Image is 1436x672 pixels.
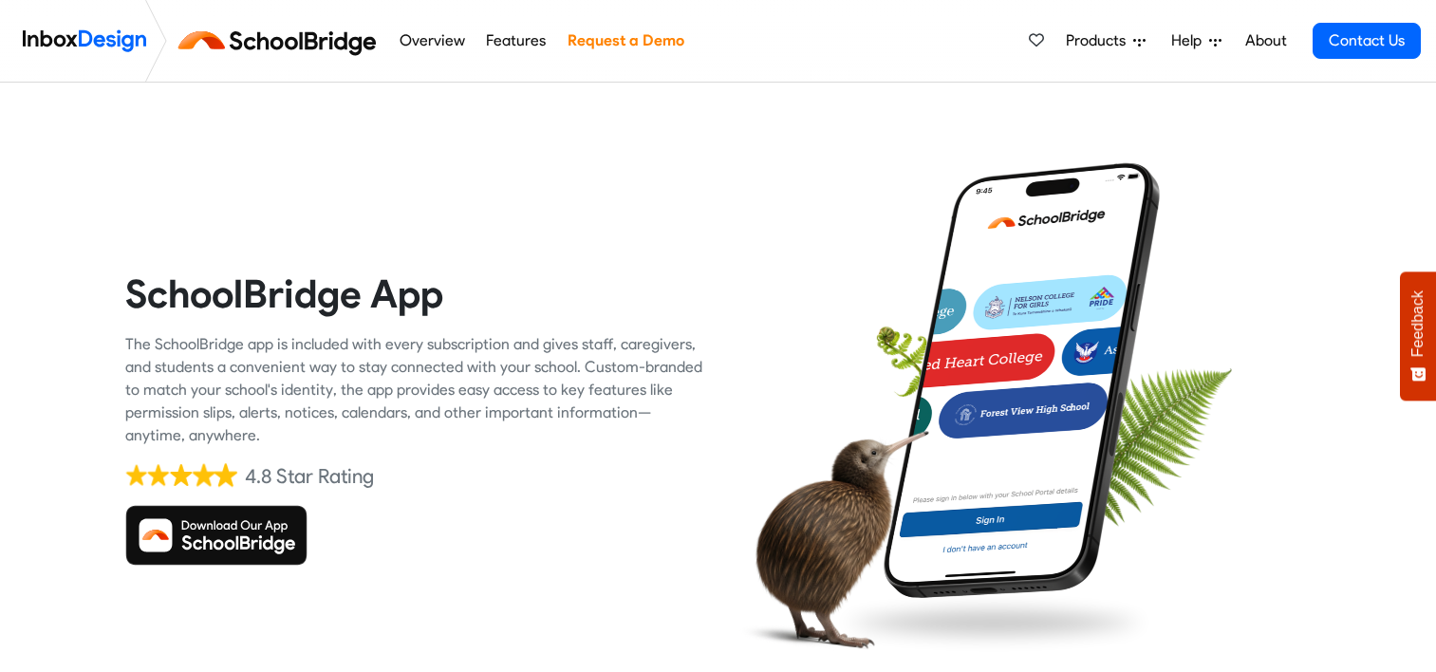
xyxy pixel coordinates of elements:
[1164,22,1229,60] a: Help
[394,22,470,60] a: Overview
[481,22,551,60] a: Features
[1400,271,1436,401] button: Feedback - Show survey
[125,333,704,447] div: The SchoolBridge app is included with every subscription and gives staff, caregivers, and student...
[1066,29,1133,52] span: Products
[245,462,374,491] div: 4.8 Star Rating
[1240,22,1292,60] a: About
[1058,22,1153,60] a: Products
[830,588,1159,658] img: shadow.png
[1313,23,1421,59] a: Contact Us
[1171,29,1209,52] span: Help
[733,413,929,664] img: kiwi_bird.png
[125,505,308,566] img: Download SchoolBridge App
[562,22,689,60] a: Request a Demo
[869,161,1174,600] img: phone.png
[125,270,704,318] heading: SchoolBridge App
[1409,290,1427,357] span: Feedback
[175,18,388,64] img: schoolbridge logo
